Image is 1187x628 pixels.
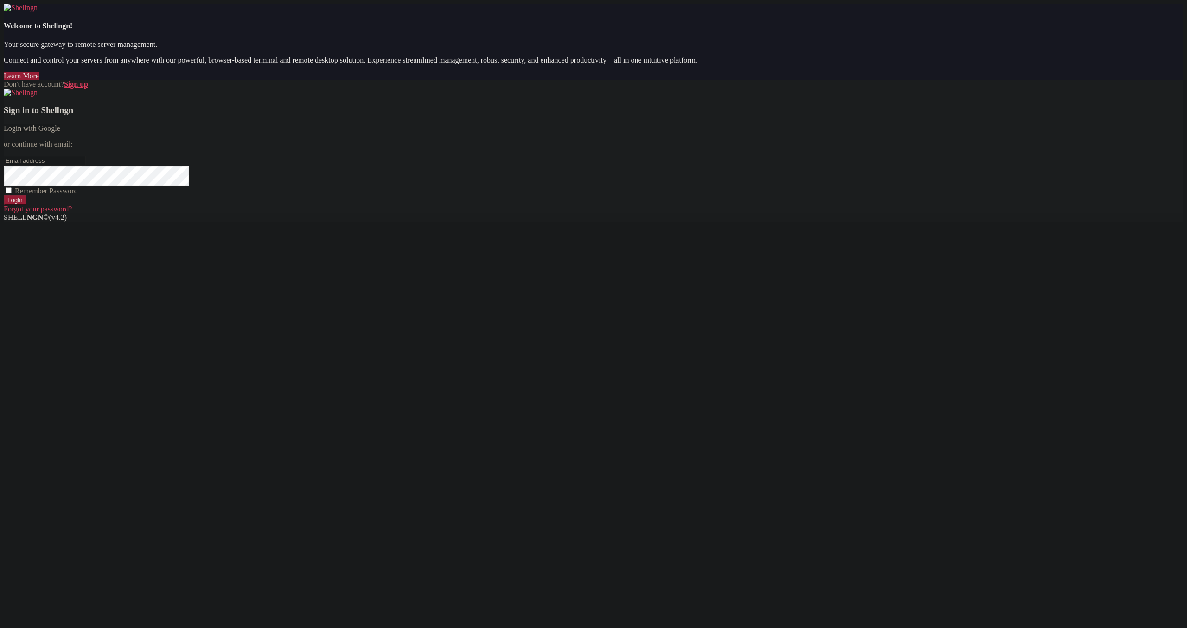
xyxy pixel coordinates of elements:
[4,213,67,221] span: SHELL ©
[4,4,38,12] img: Shellngn
[4,195,26,205] input: Login
[4,105,1183,115] h3: Sign in to Shellngn
[4,40,1183,49] p: Your secure gateway to remote server management.
[4,56,1183,64] p: Connect and control your servers from anywhere with our powerful, browser-based terminal and remo...
[4,80,1183,89] div: Don't have account?
[27,213,44,221] b: NGN
[4,124,60,132] a: Login with Google
[4,72,39,80] a: Learn More
[4,156,86,166] input: Email address
[64,80,88,88] a: Sign up
[49,213,67,221] span: 4.2.0
[6,187,12,193] input: Remember Password
[15,187,78,195] span: Remember Password
[4,205,72,213] a: Forgot your password?
[4,140,1183,148] p: or continue with email:
[4,22,1183,30] h4: Welcome to Shellngn!
[4,89,38,97] img: Shellngn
